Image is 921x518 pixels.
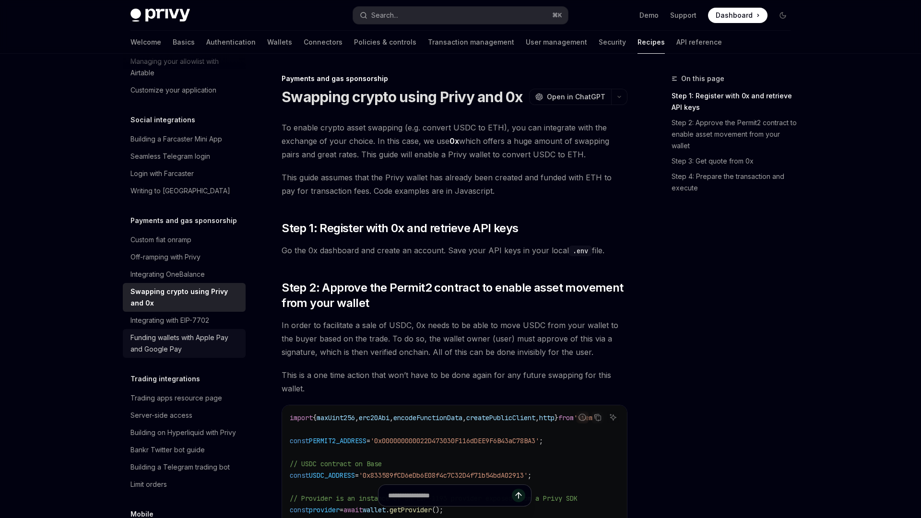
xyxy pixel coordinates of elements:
[130,133,222,145] div: Building a Farcaster Mini App
[123,283,246,312] a: Swapping crypto using Privy and 0x
[130,444,205,456] div: Bankr Twitter bot guide
[539,413,555,422] span: http
[130,392,222,404] div: Trading apps resource page
[123,312,246,329] a: Integrating with EIP-7702
[130,151,210,162] div: Seamless Telegram login
[638,31,665,54] a: Recipes
[466,413,535,422] span: createPublicClient
[130,269,205,280] div: Integrating OneBalance
[708,8,767,23] a: Dashboard
[512,489,525,502] button: Send message
[123,165,246,182] a: Login with Farcaster
[123,407,246,424] a: Server-side access
[317,413,355,422] span: maxUint256
[591,411,604,424] button: Copy the contents from the code block
[354,31,416,54] a: Policies & controls
[130,286,240,309] div: Swapping crypto using Privy and 0x
[130,251,201,263] div: Off-ramping with Privy
[130,31,161,54] a: Welcome
[672,88,798,115] a: Step 1: Register with 0x and retrieve API keys
[670,11,697,20] a: Support
[576,411,589,424] button: Report incorrect code
[123,82,246,99] a: Customize your application
[529,89,611,105] button: Open in ChatGPT
[130,315,209,326] div: Integrating with EIP-7702
[130,185,230,197] div: Writing to [GEOGRAPHIC_DATA]
[130,427,236,438] div: Building on Hyperliquid with Privy
[569,246,592,256] code: .env
[130,9,190,22] img: dark logo
[123,148,246,165] a: Seamless Telegram login
[552,12,562,19] span: ⌘ K
[282,280,627,311] span: Step 2: Approve the Permit2 contract to enable asset movement from your wallet
[681,73,724,84] span: On this page
[555,413,558,422] span: }
[574,413,597,422] span: 'viem'
[282,318,627,359] span: In order to facilitate a sale of USDC, 0x needs to be able to move USDC from your wallet to the b...
[130,168,194,179] div: Login with Farcaster
[130,234,191,246] div: Custom fiat onramp
[535,413,539,422] span: ,
[123,389,246,407] a: Trading apps resource page
[309,436,366,445] span: PERMIT2_ADDRESS
[528,471,531,480] span: ;
[370,436,539,445] span: '0x000000000022D473030F116dDEE9F6B43aC78BA3'
[173,31,195,54] a: Basics
[123,266,246,283] a: Integrating OneBalance
[130,332,240,355] div: Funding wallets with Apple Pay and Google Pay
[123,130,246,148] a: Building a Farcaster Mini App
[558,413,574,422] span: from
[639,11,659,20] a: Demo
[282,121,627,161] span: To enable crypto asset swapping (e.g. convert USDC to ETH), you can integrate with the exchange o...
[539,436,543,445] span: ;
[282,368,627,395] span: This is a one time action that won’t have to be done again for any future swapping for this wallet.
[130,373,200,385] h5: Trading integrations
[267,31,292,54] a: Wallets
[355,471,359,480] span: =
[123,231,246,248] a: Custom fiat onramp
[353,7,568,24] button: Open search
[290,459,382,468] span: // USDC contract on Base
[547,92,605,102] span: Open in ChatGPT
[393,413,462,422] span: encodeFunctionData
[130,84,216,96] div: Customize your application
[676,31,722,54] a: API reference
[130,479,167,490] div: Limit orders
[290,471,309,480] span: const
[672,169,798,196] a: Step 4: Prepare the transaction and execute
[123,248,246,266] a: Off-ramping with Privy
[130,114,195,126] h5: Social integrations
[526,31,587,54] a: User management
[428,31,514,54] a: Transaction management
[282,171,627,198] span: This guide assumes that the Privy wallet has already been created and funded with ETH to pay for ...
[206,31,256,54] a: Authentication
[130,461,230,473] div: Building a Telegram trading bot
[366,436,370,445] span: =
[359,471,528,480] span: '0x833589fCD6eDb6E08f4c7C32D4f71b54bdA02913'
[607,411,619,424] button: Ask AI
[290,436,309,445] span: const
[290,413,313,422] span: import
[355,413,359,422] span: ,
[599,31,626,54] a: Security
[390,413,393,422] span: ,
[462,413,466,422] span: ,
[282,221,518,236] span: Step 1: Register with 0x and retrieve API keys
[313,413,317,422] span: {
[130,215,237,226] h5: Payments and gas sponsorship
[309,471,355,480] span: USDC_ADDRESS
[304,31,342,54] a: Connectors
[388,485,512,506] input: Ask a question...
[672,153,798,169] a: Step 3: Get quote from 0x
[130,410,192,421] div: Server-side access
[371,10,398,21] div: Search...
[359,413,390,422] span: erc20Abi
[282,244,627,257] span: Go the 0x dashboard and create an account. Save your API keys in your local file.
[123,476,246,493] a: Limit orders
[716,11,753,20] span: Dashboard
[672,115,798,153] a: Step 2: Approve the Permit2 contract to enable asset movement from your wallet
[123,459,246,476] a: Building a Telegram trading bot
[123,182,246,200] a: Writing to [GEOGRAPHIC_DATA]
[449,136,459,146] a: 0x
[282,74,627,83] div: Payments and gas sponsorship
